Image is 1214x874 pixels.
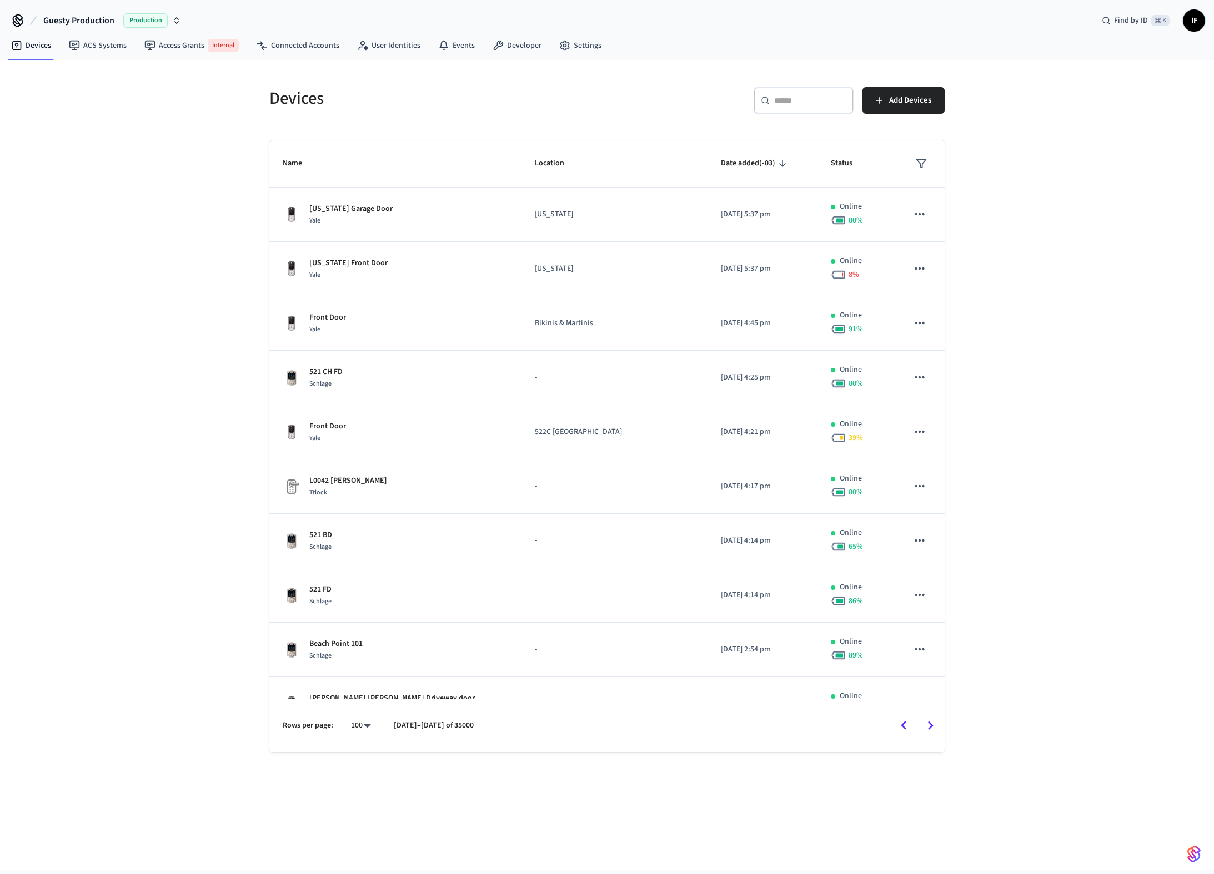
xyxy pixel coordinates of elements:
p: [DATE] 5:37 pm [721,209,804,220]
button: Add Devices [862,87,945,114]
p: [DATE] 4:45 pm [721,317,804,329]
p: L0042 [PERSON_NAME] [309,475,387,487]
span: Internal [208,39,239,52]
span: Schlage [309,379,332,388]
p: [DATE] 4:17 pm [721,481,804,492]
p: - [535,589,694,601]
p: [DATE] 2:54 pm [721,644,804,655]
p: [US_STATE] Front Door [309,257,388,269]
p: [DATE] 4:14 pm [721,535,804,547]
span: Schlage [309,542,332,552]
button: IF [1183,9,1205,32]
span: Yale [309,270,320,280]
a: Developer [484,36,550,55]
span: 91 % [849,324,863,335]
p: [DATE] 4:21 pm [721,426,804,438]
p: [PERSON_NAME] [PERSON_NAME] Driveway door [309,693,475,704]
span: Date added(-03) [721,155,790,172]
p: Online [840,418,862,430]
img: Schlage Sense Smart Deadbolt with Camelot Trim, Front [283,641,300,659]
p: Online [840,690,862,702]
span: 39 % [849,432,863,443]
img: SeamLogoGradient.69752ec5.svg [1187,845,1201,863]
p: [US_STATE] Garage Door [309,203,393,215]
p: [US_STATE] [535,209,694,220]
span: 80 % [849,378,863,389]
p: Front Door [309,312,346,324]
span: 65 % [849,541,863,552]
p: Online [840,473,862,484]
a: Access GrantsInternal [136,34,248,57]
img: Yale Assure Touchscreen Wifi Smart Lock, Satin Nickel, Front [283,423,300,441]
a: Events [429,36,484,55]
span: Schlage [309,597,332,606]
p: [DATE] 4:14 pm [721,589,804,601]
a: Settings [550,36,610,55]
span: IF [1184,11,1204,31]
span: 89 % [849,650,863,661]
p: 521 FD [309,584,332,595]
p: [DATE]–[DATE] of 35000 [394,720,474,731]
span: Production [123,13,168,28]
span: Ttlock [309,488,327,497]
div: Find by ID⌘ K [1093,11,1178,31]
img: Yale Assure Touchscreen Wifi Smart Lock, Satin Nickel, Front [283,315,300,332]
p: Online [840,636,862,648]
p: Online [840,310,862,321]
p: Front Door [309,421,346,432]
span: 86 % [849,595,863,607]
span: Yale [309,216,320,225]
span: 80 % [849,487,863,498]
p: [US_STATE] [535,263,694,275]
p: [DATE] 5:37 pm [721,263,804,275]
span: Status [831,155,867,172]
p: - [535,535,694,547]
p: 521 CH FD [309,366,343,378]
p: Rows per page: [283,720,333,731]
button: Go to next page [917,713,944,739]
p: 521 BD [309,529,332,541]
img: Placeholder Lock Image [283,478,300,496]
img: Schlage Sense Smart Deadbolt with Camelot Trim, Front [283,369,300,387]
p: Beach Point 101 [309,638,363,650]
p: Bikinis & Martinis [535,317,694,329]
a: User Identities [348,36,429,55]
p: Online [840,364,862,376]
p: 522C [GEOGRAPHIC_DATA] [535,426,694,438]
span: Find by ID [1114,15,1148,26]
h5: Devices [269,87,600,110]
img: Yale Assure Touchscreen Wifi Smart Lock, Satin Nickel, Front [283,695,300,713]
div: 100 [347,718,376,734]
img: Yale Assure Touchscreen Wifi Smart Lock, Satin Nickel, Front [283,206,300,224]
p: Online [840,201,862,213]
span: Guesty Production [43,14,114,27]
span: 8 % [849,269,859,280]
span: 80 % [849,215,863,226]
p: Online [840,255,862,267]
p: [DATE] 4:25 pm [721,372,804,383]
span: Add Devices [889,93,931,108]
a: Devices [2,36,60,55]
span: Yale [309,433,320,443]
img: Schlage Sense Smart Deadbolt with Camelot Trim, Front [283,532,300,550]
p: Online [840,582,862,593]
span: Name [283,155,317,172]
span: Location [535,155,579,172]
p: - [535,644,694,655]
p: - [535,372,694,383]
span: Yale [309,325,320,334]
img: Schlage Sense Smart Deadbolt with Camelot Trim, Front [283,587,300,604]
span: ⌘ K [1151,15,1170,26]
p: - [535,481,694,492]
button: Go to previous page [891,713,917,739]
a: ACS Systems [60,36,136,55]
span: Schlage [309,651,332,660]
img: Yale Assure Touchscreen Wifi Smart Lock, Satin Nickel, Front [283,260,300,278]
a: Connected Accounts [248,36,348,55]
p: Online [840,527,862,539]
